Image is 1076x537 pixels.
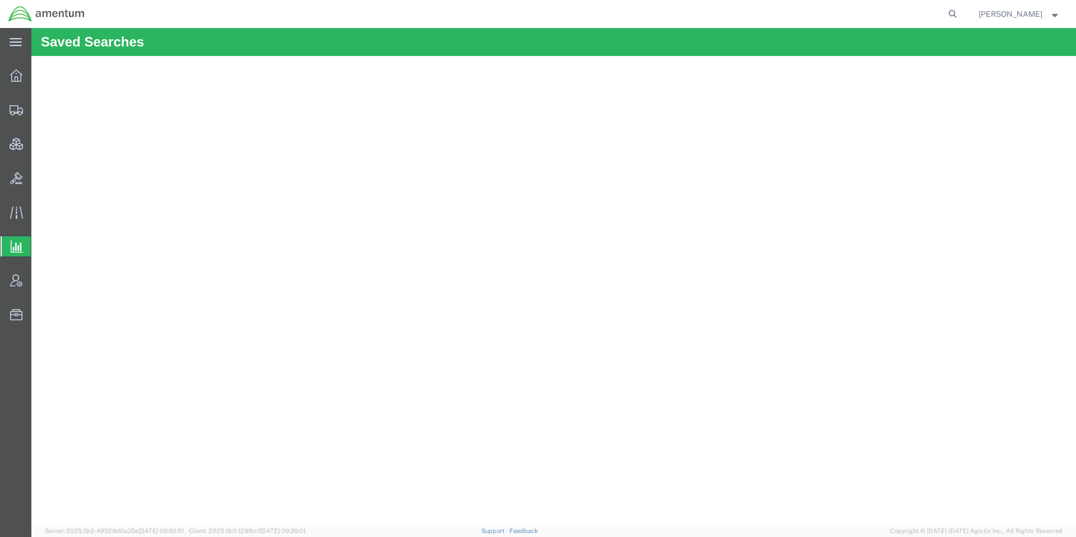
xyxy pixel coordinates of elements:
[8,6,85,22] img: logo
[481,527,509,534] a: Support
[260,527,305,534] span: [DATE] 09:39:01
[138,527,184,534] span: [DATE] 09:50:51
[189,527,305,534] span: Client: 2025.19.0-129fbcf
[45,527,184,534] span: Server: 2025.19.0-49328d0a35e
[978,8,1042,20] span: Jason Champagne
[890,526,1063,536] span: Copyright © [DATE]-[DATE] Agistix Inc., All Rights Reserved
[31,28,1076,525] iframe: FS Legacy Container
[978,7,1061,21] button: [PERSON_NAME]
[509,527,538,534] a: Feedback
